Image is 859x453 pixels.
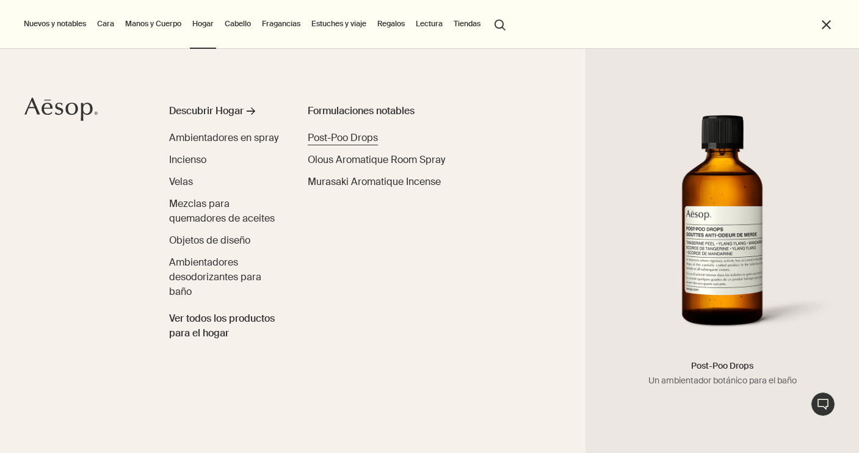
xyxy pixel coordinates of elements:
p: Un ambientador botánico para el baño [598,374,847,387]
span: Olous Aromatique Room Spray [308,153,445,166]
a: Estuches y viaje [309,16,369,31]
a: Cabello [222,16,253,31]
a: Manos y Cuerpo [123,16,184,31]
a: Fragancias [259,16,303,31]
div: Formulaciones notables [308,104,446,118]
button: Cerrar el menú [819,18,833,32]
span: Mezclas para quemadores de aceites [169,197,275,225]
a: Hogar [190,16,216,31]
a: Ambientadores en spray [169,131,278,145]
img: Post-Poo Drops in an amber glass bottle. [608,115,836,347]
span: Ver todos los productos para el hogar [169,311,282,341]
span: Incienso [169,153,206,166]
span: Ambientadores desodorizantes para baño [169,256,261,298]
div: Descubrir Hogar [169,104,244,118]
a: Post-Poo Drops [308,131,378,145]
span: Objetos de diseño [169,234,250,247]
a: Olous Aromatique Room Spray [308,153,445,167]
a: Post-Poo Drops in an amber glass bottle. Post-Poo DropsUn ambientador botánico para el baño [598,103,847,399]
a: Descubrir Hogar [169,104,282,123]
a: Mezclas para quemadores de aceites [169,197,282,226]
a: Cara [95,16,117,31]
a: Objetos de diseño [169,233,250,248]
span: Ambientadores en spray [169,131,278,144]
a: Ver todos los productos para el hogar [169,306,282,341]
button: Chat en direct [811,392,835,416]
a: Regalos [375,16,407,31]
svg: Aesop [24,97,98,121]
button: Abrir la búsqueda [489,12,511,35]
span: Murasaki Aromatique Incense [308,175,441,188]
a: Velas [169,175,193,189]
a: Ambientadores desodorizantes para baño [169,255,282,299]
a: Incienso [169,153,206,167]
a: Lectura [413,16,445,31]
span: Post-Poo Drops [308,131,378,144]
h5: Post-Poo Drops [598,359,847,387]
a: Murasaki Aromatique Incense [308,175,441,189]
button: Tiendas [451,16,483,31]
a: Aesop [21,94,101,128]
button: Nuevos y notables [21,16,89,31]
span: Velas [169,175,193,188]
